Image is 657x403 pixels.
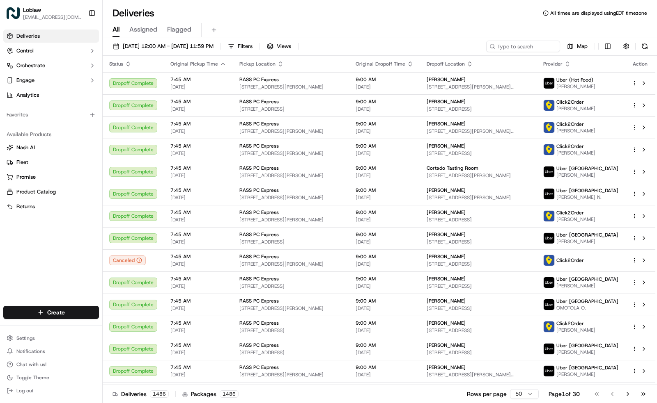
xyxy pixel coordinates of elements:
[3,359,99,370] button: Chat with us!
[544,321,554,332] img: profile_click2order_cartwheel.png
[239,349,342,356] span: [STREET_ADDRESS]
[239,172,342,179] span: [STREET_ADDRESS][PERSON_NAME]
[544,189,554,199] img: uber-new-logo.jpeg
[544,255,554,266] img: profile_click2order_cartwheel.png
[544,344,554,354] img: uber-new-logo.jpeg
[16,47,34,55] span: Control
[7,173,96,181] a: Promise
[3,59,99,72] button: Orchestrate
[3,306,99,319] button: Create
[170,364,226,371] span: 7:45 AM
[47,308,65,316] span: Create
[170,216,226,223] span: [DATE]
[16,77,34,84] span: Engage
[356,194,413,201] span: [DATE]
[356,298,413,304] span: 9:00 AM
[16,188,56,196] span: Product Catalog
[427,143,466,149] span: [PERSON_NAME]
[239,342,279,348] span: RASS PC Express
[544,122,554,133] img: profile_click2order_cartwheel.png
[16,144,35,151] span: Nash AI
[427,172,530,179] span: [STREET_ADDRESS][PERSON_NAME]
[544,166,554,177] img: uber-new-logo.jpeg
[16,62,45,69] span: Orchestrate
[170,371,226,378] span: [DATE]
[556,305,618,311] span: OMOTOLA O.
[427,371,530,378] span: [STREET_ADDRESS][PERSON_NAME][PERSON_NAME]
[356,253,413,260] span: 9:00 AM
[632,61,649,67] div: Action
[3,74,99,87] button: Engage
[123,43,214,50] span: [DATE] 12:00 AM - [DATE] 11:59 PM
[170,239,226,245] span: [DATE]
[129,25,157,34] span: Assigned
[544,233,554,244] img: uber-new-logo.jpeg
[170,187,226,194] span: 7:45 AM
[556,105,595,112] span: [PERSON_NAME]
[544,144,554,155] img: profile_click2order_cartwheel.png
[3,372,99,383] button: Toggle Theme
[544,100,554,111] img: profile_click2order_cartwheel.png
[486,41,560,52] input: Type to search
[170,143,226,149] span: 7:45 AM
[427,349,530,356] span: [STREET_ADDRESS]
[544,366,554,376] img: uber-new-logo.jpeg
[356,121,413,127] span: 9:00 AM
[113,390,169,398] div: Deliveries
[356,98,413,105] span: 9:00 AM
[23,14,82,20] button: [EMAIL_ADDRESS][DOMAIN_NAME]
[167,25,191,34] span: Flagged
[23,6,41,14] span: Loblaw
[556,165,618,172] span: Uber [GEOGRAPHIC_DATA]
[556,83,595,90] span: [PERSON_NAME]
[427,61,465,67] span: Dropoff Location
[239,209,279,216] span: RASS PC Express
[170,261,226,267] span: [DATE]
[239,327,342,334] span: [STREET_ADDRESS]
[239,106,342,112] span: [STREET_ADDRESS]
[3,185,99,198] button: Product Catalog
[224,41,256,52] button: Filters
[356,261,413,267] span: [DATE]
[556,298,618,305] span: Uber [GEOGRAPHIC_DATA]
[556,257,584,264] span: Click2Order
[356,61,405,67] span: Original Dropoff Time
[544,211,554,221] img: profile_click2order_cartwheel.png
[170,84,226,90] span: [DATE]
[170,349,226,356] span: [DATE]
[16,374,49,381] span: Toggle Theme
[556,349,618,355] span: [PERSON_NAME]
[356,283,413,289] span: [DATE]
[427,298,466,304] span: [PERSON_NAME]
[239,239,342,245] span: [STREET_ADDRESS]
[556,364,618,371] span: Uber [GEOGRAPHIC_DATA]
[3,30,99,43] a: Deliveries
[427,98,466,105] span: [PERSON_NAME]
[170,283,226,289] span: [DATE]
[543,61,563,67] span: Provider
[3,44,99,57] button: Control
[427,261,530,267] span: [STREET_ADDRESS]
[239,187,279,194] span: RASS PC Express
[3,141,99,154] button: Nash AI
[239,128,342,134] span: [STREET_ADDRESS][PERSON_NAME]
[3,89,99,102] a: Analytics
[239,84,342,90] span: [STREET_ADDRESS][PERSON_NAME]
[427,84,530,90] span: [STREET_ADDRESS][PERSON_NAME][PERSON_NAME]
[238,43,253,50] span: Filters
[3,108,99,121] div: Favorites
[239,121,279,127] span: RASS PC Express
[170,231,226,238] span: 7:45 AM
[556,187,618,194] span: Uber [GEOGRAPHIC_DATA]
[170,76,226,83] span: 7:45 AM
[356,209,413,216] span: 9:00 AM
[239,275,279,282] span: RASS PC Express
[220,390,239,398] div: 1486
[356,364,413,371] span: 9:00 AM
[356,275,413,282] span: 9:00 AM
[577,43,588,50] span: Map
[113,25,119,34] span: All
[16,91,39,99] span: Analytics
[544,78,554,89] img: uber-new-logo.jpeg
[239,283,342,289] span: [STREET_ADDRESS]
